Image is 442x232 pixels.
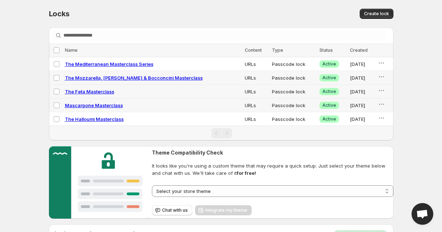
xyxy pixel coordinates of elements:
td: URLs [243,57,270,71]
span: Active [322,61,336,67]
span: Active [322,89,336,94]
span: Content [245,47,262,53]
a: Mascarpone Masterclass [65,102,123,108]
a: The Mediterranean Masterclass Series [65,61,153,67]
span: Chat with us [162,207,188,213]
td: [DATE] [348,98,376,112]
td: Passcode lock [270,112,318,126]
td: [DATE] [348,57,376,71]
td: [DATE] [348,112,376,126]
td: Passcode lock [270,85,318,98]
span: It looks like you're using a custom theme that may require a quick setup. Just select your theme ... [152,162,393,177]
td: [DATE] [348,71,376,85]
a: The Feta Masterclass [65,89,114,94]
span: Active [322,75,336,81]
span: Create lock [364,11,389,17]
div: Open chat [412,203,433,225]
td: Passcode lock [270,57,318,71]
span: Active [322,102,336,108]
span: Type [272,47,283,53]
strong: for free! [237,170,256,176]
button: Create lock [360,9,393,19]
img: Customer support [49,146,149,219]
span: Status [319,47,333,53]
td: Passcode lock [270,98,318,112]
span: Name [65,47,78,53]
a: The Halloumi Masterclass [65,116,124,122]
nav: Pagination [49,126,393,140]
span: Created [350,47,368,53]
td: Passcode lock [270,71,318,85]
h2: Theme Compatibility Check [152,149,393,156]
button: Chat with us [152,205,192,215]
td: URLs [243,71,270,85]
td: URLs [243,112,270,126]
td: URLs [243,85,270,98]
span: Locks [49,9,70,18]
span: Active [322,116,336,122]
a: The Mozzarella, [PERSON_NAME] & Bocconcini Masterclass [65,75,203,81]
td: [DATE] [348,85,376,98]
td: URLs [243,98,270,112]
